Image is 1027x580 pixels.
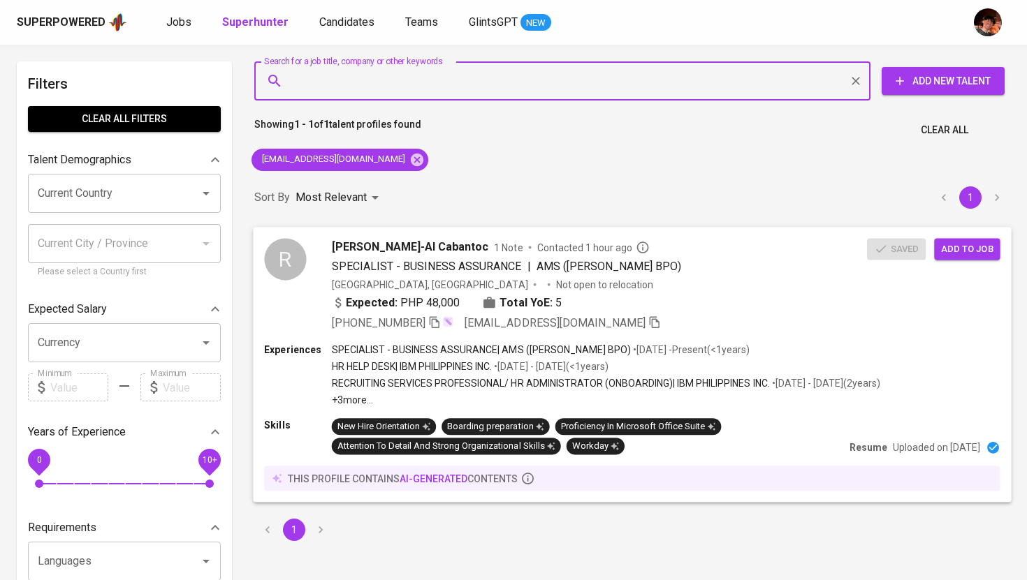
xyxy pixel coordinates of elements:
div: Proficiency In Microsoft Office Suite [561,420,716,433]
nav: pagination navigation [931,186,1010,209]
span: [PERSON_NAME]-Al Cabantoc [332,238,489,255]
p: • [DATE] - [DATE] ( <1 years ) [492,359,608,373]
a: R[PERSON_NAME]-Al Cabantoc1 NoteContacted 1 hour agoSPECIALIST - BUSINESS ASSURANCE|AMS ([PERSON_... [254,228,1010,502]
p: Talent Demographics [28,151,131,168]
p: Showing of talent profiles found [254,117,421,143]
span: AI-generated [400,473,467,484]
p: Please select a Country first [38,265,211,279]
span: Contacted 1 hour ago [537,240,650,254]
p: Expected Salary [28,301,107,318]
span: 10+ [202,455,217,465]
span: Add New Talent [893,73,993,90]
input: Value [50,373,108,401]
span: 5 [555,294,562,311]
a: Teams [405,14,441,31]
p: HR HELP DESK | IBM PHILIPPINES INC. [332,359,493,373]
span: Candidates [319,15,374,29]
p: Sort By [254,189,290,206]
div: Superpowered [17,15,105,31]
span: Add to job [941,241,993,257]
div: Expected Salary [28,295,221,323]
button: Open [196,184,216,203]
span: [PHONE_NUMBER] [332,315,425,329]
button: page 1 [959,186,982,209]
button: Open [196,551,216,571]
b: Total YoE: [500,294,552,311]
p: Uploaded on [DATE] [893,440,980,454]
button: Add New Talent [882,67,1005,95]
a: Superhunter [222,14,291,31]
b: Expected: [346,294,398,311]
svg: By Philippines recruiter [636,240,650,254]
img: diemas@glints.com [974,8,1002,36]
a: Candidates [319,14,377,31]
b: Superhunter [222,15,289,29]
span: [EMAIL_ADDRESS][DOMAIN_NAME] [465,315,646,329]
span: [EMAIL_ADDRESS][DOMAIN_NAME] [252,153,414,166]
a: Superpoweredapp logo [17,12,127,33]
span: | [527,258,531,274]
h6: Filters [28,73,221,95]
div: Years of Experience [28,418,221,446]
div: Requirements [28,514,221,542]
b: 1 [323,119,329,130]
p: • [DATE] - Present ( <1 years ) [631,342,750,356]
div: New Hire Orientation [337,420,430,433]
div: Boarding preparation [447,420,544,433]
button: Open [196,333,216,352]
span: NEW [520,16,551,30]
button: Add to job [934,238,1000,260]
span: Jobs [166,15,191,29]
p: RECRUITING SERVICES PROFESSIONAL/ HR ADMINISTRATOR (ONBOARDING) | IBM PHILIPPINES INC. [332,376,770,390]
div: Attention To Detail And Strong Organizational Skills [337,440,555,453]
p: SPECIALIST - BUSINESS ASSURANCE | AMS ([PERSON_NAME] BPO) [332,342,631,356]
span: Teams [405,15,438,29]
img: magic_wand.svg [442,315,453,327]
a: GlintsGPT NEW [469,14,551,31]
p: +3 more ... [332,393,880,407]
span: Clear All filters [39,110,210,128]
span: GlintsGPT [469,15,518,29]
div: R [264,238,306,280]
div: PHP 48,000 [332,294,460,311]
p: Experiences [264,342,331,356]
p: this profile contains contents [288,471,518,485]
button: Clear All filters [28,106,221,132]
img: app logo [108,12,127,33]
b: 1 - 1 [294,119,314,130]
p: Years of Experience [28,424,126,440]
div: [EMAIL_ADDRESS][DOMAIN_NAME] [252,149,428,171]
p: • [DATE] - [DATE] ( 2 years ) [770,376,880,390]
span: 0 [36,455,41,465]
span: SPECIALIST - BUSINESS ASSURANCE [332,259,522,272]
span: 1 Note [494,240,523,254]
p: Skills [264,418,331,432]
button: page 1 [283,519,305,541]
button: Clear All [915,117,974,143]
div: [GEOGRAPHIC_DATA], [GEOGRAPHIC_DATA] [332,277,528,291]
nav: pagination navigation [254,519,334,541]
p: Resume [850,440,887,454]
p: Most Relevant [296,189,367,206]
span: AMS ([PERSON_NAME] BPO) [537,259,682,272]
input: Value [163,373,221,401]
div: Talent Demographics [28,146,221,174]
span: Clear All [921,121,968,139]
p: Not open to relocation [556,277,653,291]
div: Most Relevant [296,185,384,211]
button: Clear [846,71,866,91]
a: Jobs [166,14,194,31]
div: Workday [572,440,619,453]
p: Requirements [28,519,96,536]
